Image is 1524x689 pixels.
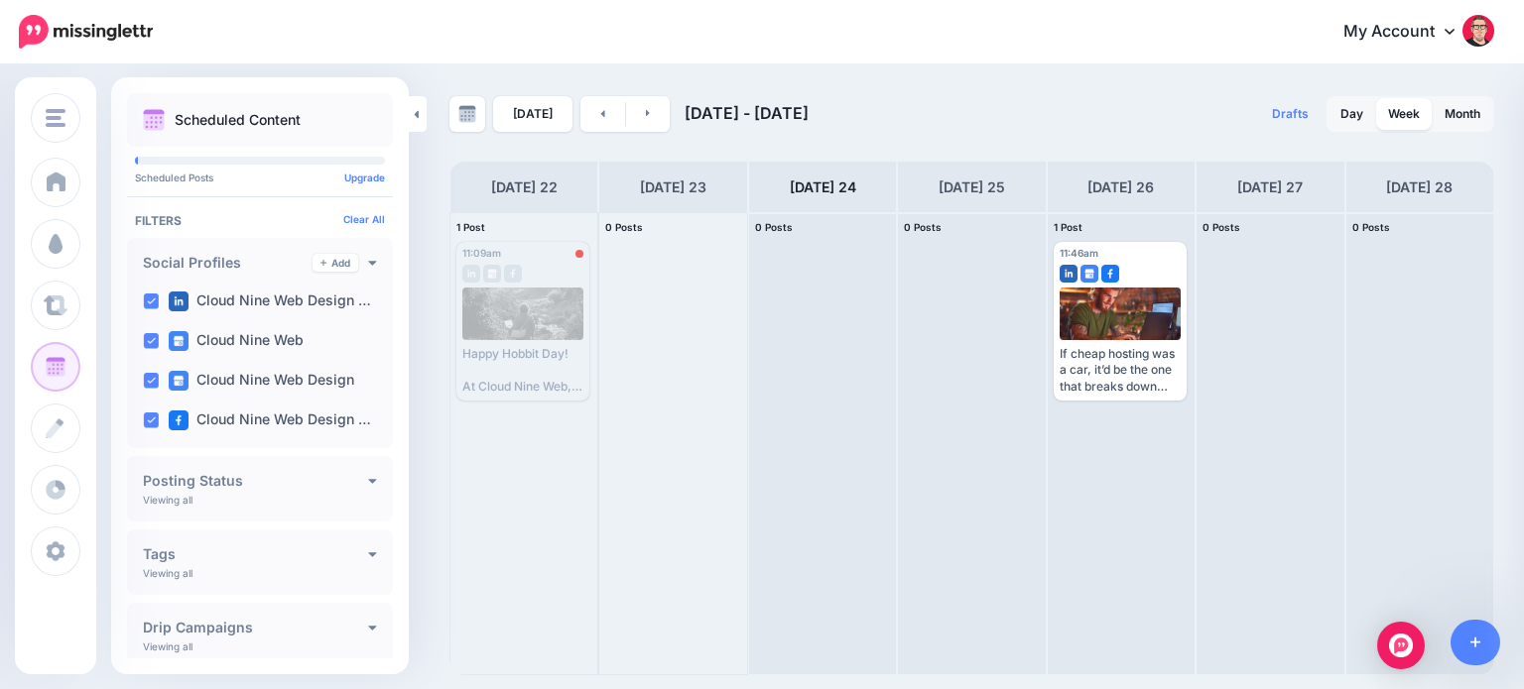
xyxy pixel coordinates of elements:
[685,103,809,123] span: [DATE] - [DATE]
[1329,98,1375,130] a: Day
[169,331,189,351] img: google_business-square.png
[462,346,583,395] div: Happy Hobbit Day! At Cloud Nine Web, we believe every great journey starts with a single step — j...
[462,265,480,283] img: linkedin-grey-square.png
[169,410,189,430] img: facebook-square.png
[143,109,165,131] img: calendar.png
[462,247,501,259] span: 11:09am
[1386,175,1453,199] h4: [DATE] 28
[169,291,371,311] label: Cloud Nine Web Design …
[1101,265,1119,283] img: facebook-square.png
[1260,96,1321,132] a: Drafts
[1272,108,1309,120] span: Drafts
[493,96,572,132] a: [DATE]
[143,256,313,270] h4: Social Profiles
[143,474,368,488] h4: Posting Status
[939,175,1005,199] h4: [DATE] 25
[458,105,476,123] img: calendar-grey-darker.png
[169,371,354,391] label: Cloud Nine Web Design
[344,172,385,183] a: Upgrade
[483,265,501,283] img: google_business-grey-square.png
[491,175,558,199] h4: [DATE] 22
[1087,175,1154,199] h4: [DATE] 26
[169,291,189,311] img: linkedin-square.png
[169,331,304,351] label: Cloud Nine Web
[1352,221,1390,233] span: 0 Posts
[1060,265,1078,283] img: linkedin-square.png
[1377,622,1425,669] div: Open Intercom Messenger
[790,175,856,199] h4: [DATE] 24
[143,547,368,561] h4: Tags
[904,221,942,233] span: 0 Posts
[19,15,153,49] img: Missinglettr
[143,567,192,579] p: Viewing all
[1433,98,1492,130] a: Month
[504,265,522,283] img: facebook-grey-square.png
[313,254,358,272] a: Add
[143,640,192,652] p: Viewing all
[1237,175,1303,199] h4: [DATE] 27
[46,109,65,127] img: menu.png
[1324,8,1494,57] a: My Account
[640,175,706,199] h4: [DATE] 23
[1203,221,1240,233] span: 0 Posts
[456,221,485,233] span: 1 Post
[169,371,189,391] img: google_business-square.png
[1060,247,1098,259] span: 11:46am
[143,494,192,506] p: Viewing all
[1060,346,1181,395] div: If cheap hosting was a car, it’d be the one that breaks down halfway to work Don’t let your websi...
[343,213,385,225] a: Clear All
[135,213,385,228] h4: Filters
[1054,221,1082,233] span: 1 Post
[1376,98,1432,130] a: Week
[143,621,368,634] h4: Drip Campaigns
[605,221,643,233] span: 0 Posts
[1080,265,1098,283] img: google_business-square.png
[135,172,385,182] p: Scheduled Posts
[755,221,793,233] span: 0 Posts
[175,113,301,127] p: Scheduled Content
[169,410,371,430] label: Cloud Nine Web Design …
